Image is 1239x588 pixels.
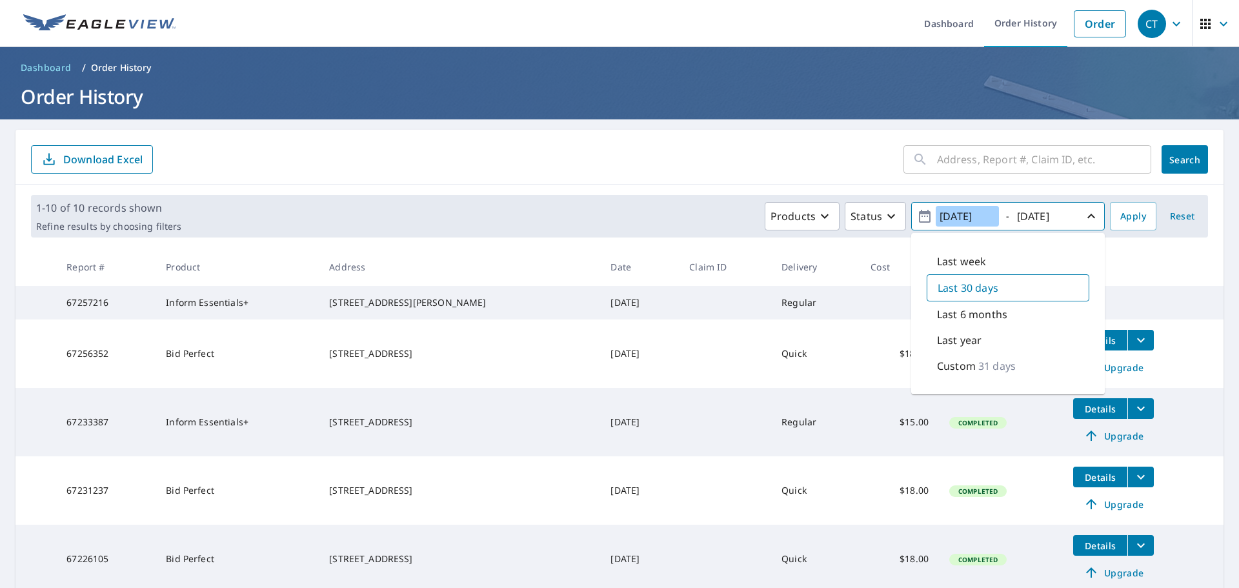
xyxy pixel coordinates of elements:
[15,57,1224,78] nav: breadcrumb
[36,221,181,232] p: Refine results by choosing filters
[937,332,982,348] p: Last year
[860,319,939,388] td: $18.00
[927,248,1089,274] div: Last week
[771,286,860,319] td: Regular
[911,202,1105,230] button: -
[319,248,600,286] th: Address
[23,14,176,34] img: EV Logo
[1167,208,1198,225] span: Reset
[156,388,319,456] td: Inform Essentials+
[927,274,1089,301] div: Last 30 days
[771,208,816,224] p: Products
[600,286,679,319] td: [DATE]
[951,418,1005,427] span: Completed
[771,456,860,525] td: Quick
[1073,398,1127,419] button: detailsBtn-67233387
[1127,398,1154,419] button: filesDropdownBtn-67233387
[771,388,860,456] td: Regular
[927,327,1089,353] div: Last year
[156,248,319,286] th: Product
[1073,357,1154,378] a: Upgrade
[156,319,319,388] td: Bid Perfect
[91,61,152,74] p: Order History
[1073,494,1154,514] a: Upgrade
[1074,10,1126,37] a: Order
[600,388,679,456] td: [DATE]
[1073,562,1154,583] a: Upgrade
[1120,208,1146,225] span: Apply
[156,286,319,319] td: Inform Essentials+
[21,61,72,74] span: Dashboard
[56,248,156,286] th: Report #
[1127,330,1154,350] button: filesDropdownBtn-67256352
[860,248,939,286] th: Cost
[936,206,999,227] input: yyyy/mm/dd
[937,307,1007,322] p: Last 6 months
[860,456,939,525] td: $18.00
[56,319,156,388] td: 67256352
[1073,425,1154,446] a: Upgrade
[771,319,860,388] td: Quick
[15,57,77,78] a: Dashboard
[978,358,1016,374] p: 31 days
[1081,471,1120,483] span: Details
[36,200,181,216] p: 1-10 of 10 records shown
[1081,540,1120,552] span: Details
[938,280,998,296] p: Last 30 days
[1081,428,1146,443] span: Upgrade
[56,286,156,319] td: 67257216
[1110,202,1156,230] button: Apply
[1127,535,1154,556] button: filesDropdownBtn-67226105
[329,416,590,429] div: [STREET_ADDRESS]
[329,484,590,497] div: [STREET_ADDRESS]
[329,553,590,565] div: [STREET_ADDRESS]
[851,208,882,224] p: Status
[937,358,976,374] p: Custom
[329,347,590,360] div: [STREET_ADDRESS]
[56,388,156,456] td: 67233387
[329,296,590,309] div: [STREET_ADDRESS][PERSON_NAME]
[937,254,986,269] p: Last week
[860,286,939,319] td: -
[15,83,1224,110] h1: Order History
[1081,565,1146,580] span: Upgrade
[845,202,906,230] button: Status
[600,456,679,525] td: [DATE]
[927,301,1089,327] div: Last 6 months
[82,60,86,76] li: /
[156,456,319,525] td: Bid Perfect
[56,456,156,525] td: 67231237
[31,145,153,174] button: Download Excel
[937,141,1151,177] input: Address, Report #, Claim ID, etc.
[1172,154,1198,166] span: Search
[1081,496,1146,512] span: Upgrade
[1127,467,1154,487] button: filesDropdownBtn-67231237
[917,205,1099,228] span: -
[1013,206,1076,227] input: yyyy/mm/dd
[600,319,679,388] td: [DATE]
[1081,360,1146,375] span: Upgrade
[765,202,840,230] button: Products
[679,248,771,286] th: Claim ID
[1162,145,1208,174] button: Search
[63,152,143,167] p: Download Excel
[1073,535,1127,556] button: detailsBtn-67226105
[927,353,1089,379] div: Custom31 days
[600,248,679,286] th: Date
[1138,10,1166,38] div: CT
[951,487,1005,496] span: Completed
[771,248,860,286] th: Delivery
[1073,467,1127,487] button: detailsBtn-67231237
[1081,403,1120,415] span: Details
[860,388,939,456] td: $15.00
[1162,202,1203,230] button: Reset
[951,555,1005,564] span: Completed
